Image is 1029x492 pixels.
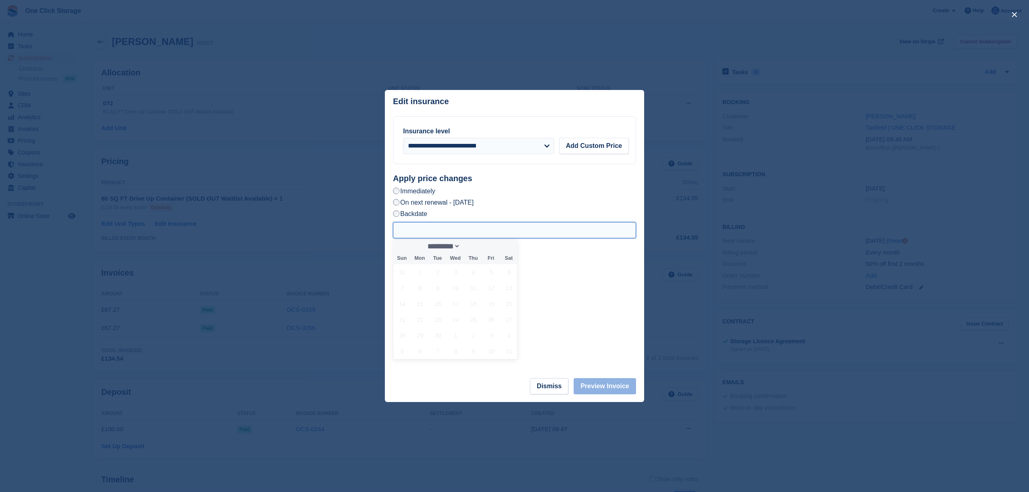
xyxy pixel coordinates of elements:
span: September 9, 2025 [430,280,446,296]
span: September 8, 2025 [412,280,428,296]
span: Sat [500,256,518,261]
button: Preview Invoice [574,378,636,394]
span: September 27, 2025 [501,312,517,327]
span: September 12, 2025 [483,280,499,296]
span: October 11, 2025 [501,343,517,359]
span: September 15, 2025 [412,296,428,312]
span: October 7, 2025 [430,343,446,359]
span: October 3, 2025 [483,327,499,343]
span: September 2, 2025 [430,264,446,280]
span: September 7, 2025 [394,280,410,296]
span: September 19, 2025 [483,296,499,312]
span: Tue [429,256,446,261]
span: October 10, 2025 [483,343,499,359]
label: Immediately [393,187,435,195]
span: Fri [482,256,500,261]
span: September 28, 2025 [394,327,410,343]
span: September 10, 2025 [448,280,463,296]
strong: Apply price changes [393,174,472,183]
span: October 9, 2025 [465,343,481,359]
span: September 14, 2025 [394,296,410,312]
span: September 16, 2025 [430,296,446,312]
span: September 18, 2025 [465,296,481,312]
span: October 8, 2025 [448,343,463,359]
span: September 6, 2025 [501,264,517,280]
span: September 30, 2025 [430,327,446,343]
input: On next renewal - [DATE] [393,199,399,205]
p: Edit insurance [393,97,449,106]
span: October 2, 2025 [465,327,481,343]
span: August 31, 2025 [394,264,410,280]
span: September 17, 2025 [448,296,463,312]
button: close [1008,8,1021,21]
button: Dismiss [530,378,568,394]
span: Mon [411,256,429,261]
span: September 5, 2025 [483,264,499,280]
label: Backdate [393,210,427,218]
span: September 11, 2025 [465,280,481,296]
label: Insurance level [403,128,450,135]
span: October 6, 2025 [412,343,428,359]
span: September 25, 2025 [465,312,481,327]
span: October 1, 2025 [448,327,463,343]
span: Wed [446,256,464,261]
span: September 26, 2025 [483,312,499,327]
span: September 20, 2025 [501,296,517,312]
input: Backdate [393,210,399,217]
input: Immediately [393,188,399,194]
span: September 22, 2025 [412,312,428,327]
span: September 4, 2025 [465,264,481,280]
span: September 1, 2025 [412,264,428,280]
span: Thu [464,256,482,261]
label: On next renewal - [DATE] [393,198,474,207]
span: September 23, 2025 [430,312,446,327]
select: Month [425,242,461,250]
span: October 4, 2025 [501,327,517,343]
span: September 24, 2025 [448,312,463,327]
span: October 5, 2025 [394,343,410,359]
span: September 3, 2025 [448,264,463,280]
span: September 29, 2025 [412,327,428,343]
button: Add Custom Price [559,138,629,154]
span: September 13, 2025 [501,280,517,296]
span: Sun [393,256,411,261]
span: September 21, 2025 [394,312,410,327]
